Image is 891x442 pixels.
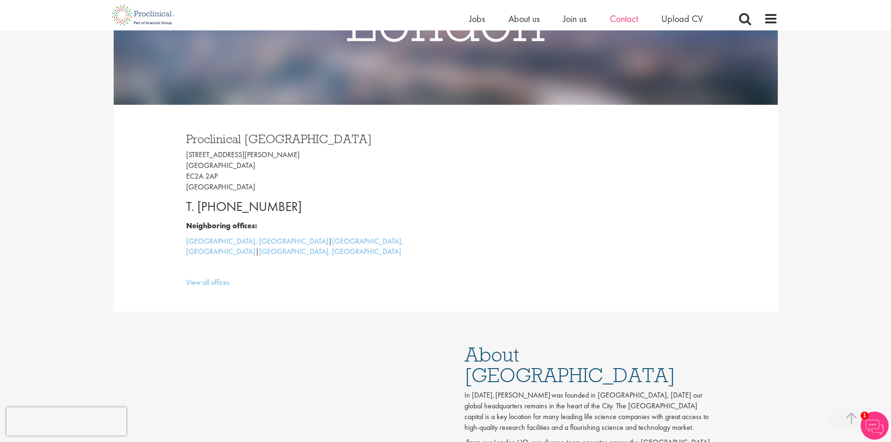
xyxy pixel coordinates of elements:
[508,13,540,25] a: About us
[464,344,712,385] h1: About [GEOGRAPHIC_DATA]
[563,13,587,25] a: Join us
[186,236,403,257] a: [GEOGRAPHIC_DATA], [GEOGRAPHIC_DATA]
[186,133,439,145] h3: Proclinical [GEOGRAPHIC_DATA]
[861,412,889,440] img: Chatbot
[861,412,869,420] span: 1
[186,236,328,246] a: [GEOGRAPHIC_DATA], [GEOGRAPHIC_DATA]
[186,197,439,216] p: T. [PHONE_NUMBER]
[469,13,485,25] a: Jobs
[186,221,257,231] b: Neighboring offices:
[186,277,230,287] a: View all offices
[186,236,439,258] p: | |
[464,390,712,433] p: In [DATE], [PERSON_NAME] was founded in [GEOGRAPHIC_DATA], [DATE] our global headquarters remains...
[7,407,126,435] iframe: reCAPTCHA
[186,150,439,192] p: [STREET_ADDRESS][PERSON_NAME] [GEOGRAPHIC_DATA] EC2A 2AP [GEOGRAPHIC_DATA]
[259,246,401,256] a: [GEOGRAPHIC_DATA], [GEOGRAPHIC_DATA]
[661,13,703,25] a: Upload CV
[610,13,638,25] a: Contact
